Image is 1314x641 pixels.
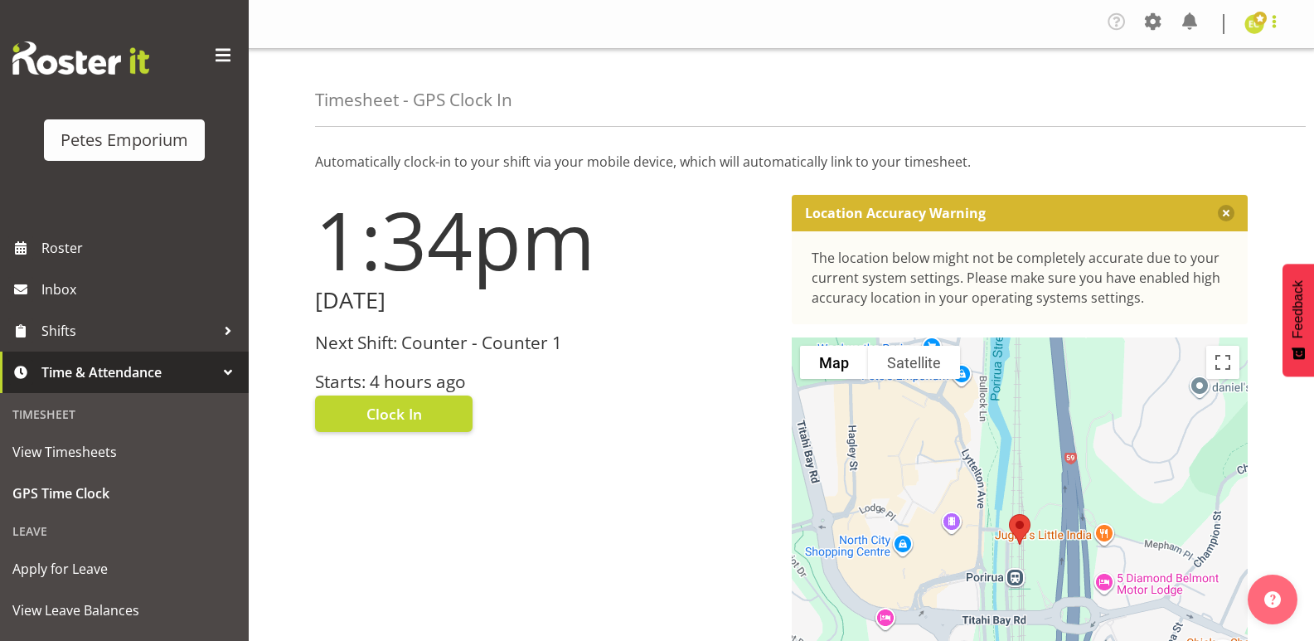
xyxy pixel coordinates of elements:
[41,277,240,302] span: Inbox
[315,288,772,313] h2: [DATE]
[4,514,245,548] div: Leave
[1291,280,1306,338] span: Feedback
[12,439,236,464] span: View Timesheets
[12,481,236,506] span: GPS Time Clock
[61,128,188,153] div: Petes Emporium
[315,90,512,109] h4: Timesheet - GPS Clock In
[4,590,245,631] a: View Leave Balances
[805,205,986,221] p: Location Accuracy Warning
[315,195,772,284] h1: 1:34pm
[4,397,245,431] div: Timesheet
[1244,14,1264,34] img: emma-croft7499.jpg
[1282,264,1314,376] button: Feedback - Show survey
[12,598,236,623] span: View Leave Balances
[366,403,422,425] span: Clock In
[12,41,149,75] img: Rosterit website logo
[315,333,772,352] h3: Next Shift: Counter - Counter 1
[4,431,245,473] a: View Timesheets
[812,248,1229,308] div: The location below might not be completely accurate due to your current system settings. Please m...
[800,346,868,379] button: Show street map
[4,548,245,590] a: Apply for Leave
[868,346,960,379] button: Show satellite imagery
[315,152,1248,172] p: Automatically clock-in to your shift via your mobile device, which will automatically link to you...
[4,473,245,514] a: GPS Time Clock
[41,318,216,343] span: Shifts
[1264,591,1281,608] img: help-xxl-2.png
[1218,205,1234,221] button: Close message
[41,360,216,385] span: Time & Attendance
[315,372,772,391] h3: Starts: 4 hours ago
[315,396,473,432] button: Clock In
[41,236,240,260] span: Roster
[1206,346,1239,379] button: Toggle fullscreen view
[12,556,236,581] span: Apply for Leave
